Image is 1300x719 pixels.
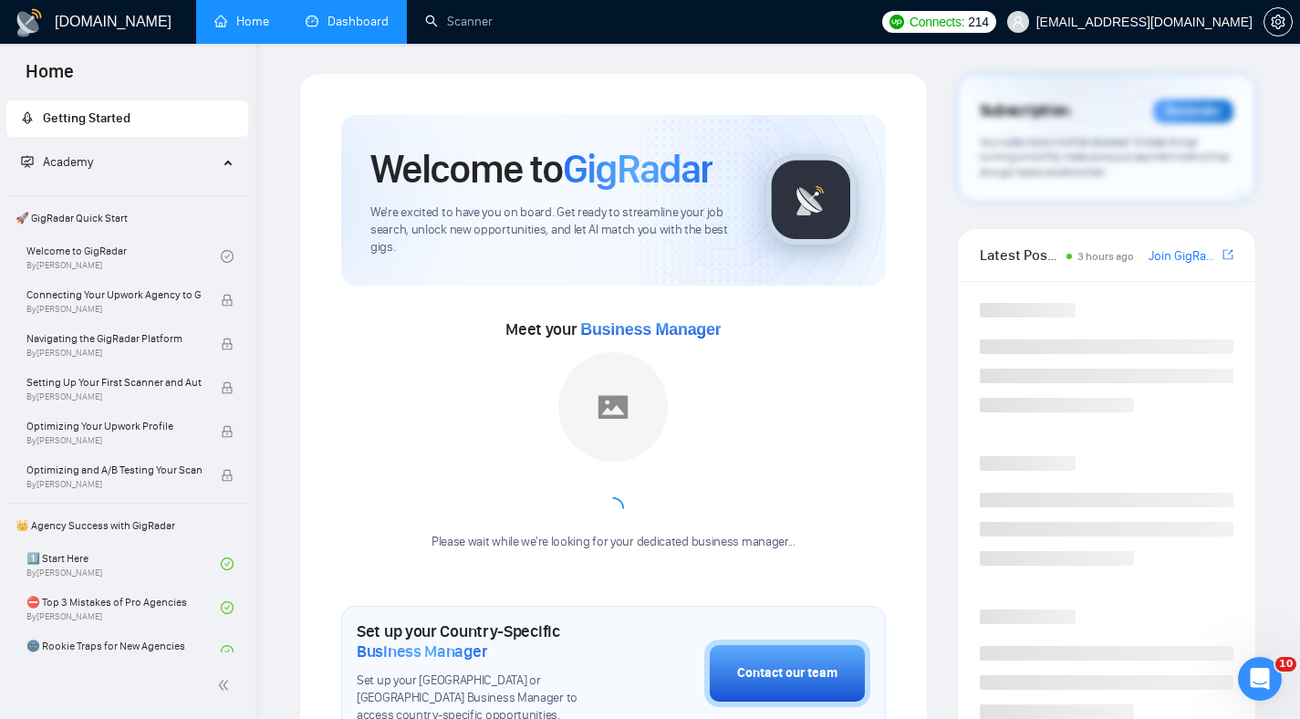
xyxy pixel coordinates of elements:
[306,14,389,29] a: dashboardDashboard
[1275,657,1296,672] span: 10
[968,12,988,32] span: 214
[43,110,130,126] span: Getting Started
[1264,15,1292,29] span: setting
[1222,247,1233,262] span: export
[370,204,736,256] span: We're excited to have you on board. Get ready to streamline your job search, unlock new opportuni...
[26,479,202,490] span: By [PERSON_NAME]
[6,100,248,137] li: Getting Started
[558,352,668,462] img: placeholder.png
[26,391,202,402] span: By [PERSON_NAME]
[980,96,1070,127] span: Subscription
[1012,16,1024,28] span: user
[765,154,857,245] img: gigradar-logo.png
[26,373,202,391] span: Setting Up Your First Scanner and Auto-Bidder
[15,8,44,37] img: logo
[21,155,34,168] span: fund-projection-screen
[421,534,806,551] div: Please wait while we're looking for your dedicated business manager...
[26,461,202,479] span: Optimizing and A/B Testing Your Scanner for Better Results
[26,631,221,672] a: 🌚 Rookie Traps for New Agencies
[214,14,269,29] a: homeHome
[221,557,234,570] span: check-circle
[737,663,837,683] div: Contact our team
[26,329,202,348] span: Navigating the GigRadar Platform
[1238,657,1282,701] iframe: Intercom live chat
[217,676,235,694] span: double-left
[21,154,93,170] span: Academy
[26,286,202,304] span: Connecting Your Upwork Agency to GigRadar
[370,144,712,193] h1: Welcome to
[1264,7,1293,36] button: setting
[1077,250,1134,263] span: 3 hours ago
[26,588,221,628] a: ⛔ Top 3 Mistakes of Pro AgenciesBy[PERSON_NAME]
[221,645,234,658] span: check-circle
[26,417,202,435] span: Optimizing Your Upwork Profile
[26,544,221,584] a: 1️⃣ Start HereBy[PERSON_NAME]
[221,469,234,482] span: lock
[1264,15,1293,29] a: setting
[43,154,93,170] span: Academy
[602,497,624,519] span: loading
[221,425,234,438] span: lock
[357,641,487,662] span: Business Manager
[8,507,246,544] span: 👑 Agency Success with GigRadar
[1149,246,1219,266] a: Join GigRadar Slack Community
[1153,99,1233,123] div: Reminder
[580,320,721,339] span: Business Manager
[26,348,202,359] span: By [PERSON_NAME]
[221,338,234,350] span: lock
[563,144,712,193] span: GigRadar
[704,640,870,707] button: Contact our team
[425,14,493,29] a: searchScanner
[889,15,904,29] img: upwork-logo.png
[221,381,234,394] span: lock
[910,12,964,32] span: Connects:
[221,294,234,307] span: lock
[26,304,202,315] span: By [PERSON_NAME]
[980,135,1230,179] span: Your subscription will be renewed. To keep things running smoothly, make sure your payment method...
[980,244,1062,266] span: Latest Posts from the GigRadar Community
[357,621,613,662] h1: Set up your Country-Specific
[221,250,234,263] span: check-circle
[505,319,721,339] span: Meet your
[26,236,221,276] a: Welcome to GigRadarBy[PERSON_NAME]
[11,58,88,97] span: Home
[1222,246,1233,264] a: export
[26,435,202,446] span: By [PERSON_NAME]
[8,200,246,236] span: 🚀 GigRadar Quick Start
[221,601,234,614] span: check-circle
[21,111,34,124] span: rocket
